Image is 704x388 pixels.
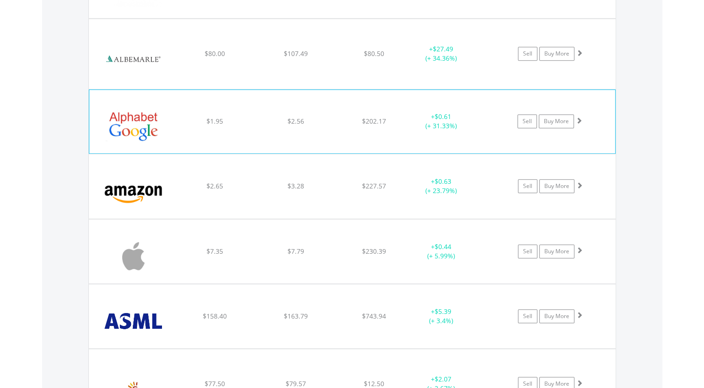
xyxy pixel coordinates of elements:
div: + (+ 31.33%) [406,112,475,131]
img: EQU.US.GOOG.png [94,101,174,151]
span: $163.79 [284,312,308,320]
span: $0.44 [435,242,451,251]
span: $27.49 [433,44,453,53]
span: $79.57 [286,379,306,388]
a: Sell [518,244,537,258]
span: $227.57 [362,181,386,190]
span: $77.50 [204,379,224,388]
span: $0.61 [434,112,451,121]
span: $743.94 [362,312,386,320]
img: EQU.US.ASML.png [93,296,173,346]
span: $80.50 [364,49,384,58]
img: EQU.US.ALB.png [93,31,173,86]
span: $2.07 [435,375,451,383]
span: $158.40 [202,312,226,320]
a: Sell [518,309,537,323]
a: Buy More [539,114,574,128]
span: $2.65 [206,181,223,190]
span: $3.28 [287,181,304,190]
span: $202.17 [362,117,386,125]
a: Buy More [539,47,574,61]
a: Sell [518,179,537,193]
div: + (+ 23.79%) [406,177,476,195]
a: Sell [517,114,537,128]
span: $80.00 [204,49,224,58]
div: + (+ 3.4%) [406,307,476,325]
a: Buy More [539,244,574,258]
a: Sell [518,47,537,61]
a: Buy More [539,179,574,193]
span: $7.79 [287,247,304,256]
span: $107.49 [284,49,308,58]
span: $230.39 [362,247,386,256]
span: $2.56 [287,117,304,125]
img: EQU.US.AAPL.png [93,231,173,281]
a: Buy More [539,309,574,323]
span: $12.50 [364,379,384,388]
span: $5.39 [435,307,451,316]
span: $1.95 [206,117,223,125]
span: $0.63 [435,177,451,186]
div: + (+ 34.36%) [406,44,476,63]
span: $7.35 [206,247,223,256]
img: EQU.US.AMZN.png [93,166,173,216]
div: + (+ 5.99%) [406,242,476,261]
